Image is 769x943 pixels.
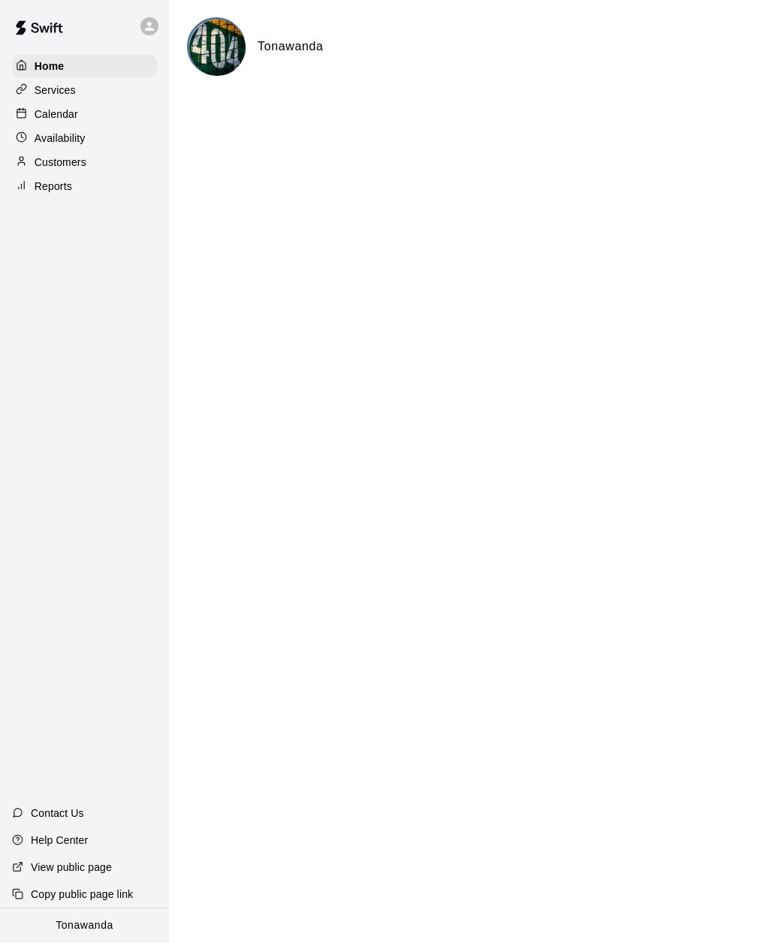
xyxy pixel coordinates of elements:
p: View public page [31,860,112,875]
p: Tonawanda [56,918,113,934]
p: Services [35,83,76,98]
p: Home [35,59,65,74]
img: Tonawanda logo [189,20,246,77]
a: Calendar [12,104,157,126]
h6: Tonawanda [258,38,324,57]
p: Customers [35,155,86,170]
p: Reports [35,179,72,194]
p: Contact Us [31,806,84,821]
a: Reports [12,176,157,198]
a: Home [12,56,157,78]
a: Customers [12,152,157,174]
a: Services [12,80,157,102]
p: Availability [35,131,86,146]
a: Availability [12,128,157,150]
p: Help Center [31,833,88,848]
p: Calendar [35,107,78,122]
p: Copy public page link [31,887,133,902]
